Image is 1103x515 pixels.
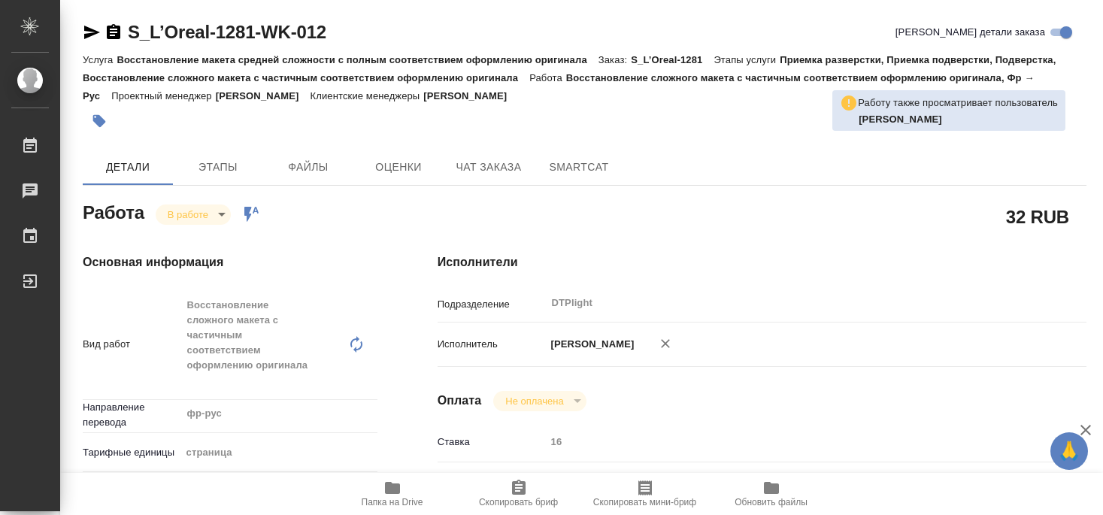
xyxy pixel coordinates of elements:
p: [PERSON_NAME] [216,90,311,101]
h4: Исполнители [438,253,1086,271]
span: Файлы [272,158,344,177]
span: Скопировать мини-бриф [593,497,696,507]
b: [PERSON_NAME] [859,114,942,125]
span: [PERSON_NAME] детали заказа [895,25,1045,40]
p: Заказ: [598,54,631,65]
div: RUB [546,468,1032,494]
p: [PERSON_NAME] [546,337,635,352]
a: S_L’Oreal-1281-WK-012 [128,22,326,42]
h2: Работа [83,198,144,225]
button: Скопировать мини-бриф [582,473,708,515]
p: Услуга [83,54,117,65]
p: S_L’Oreal-1281 [631,54,714,65]
button: Не оплачена [501,395,568,407]
p: Ставка [438,435,546,450]
p: Восстановление макета средней сложности с полным соответствием оформлению оригинала [117,54,598,65]
div: В работе [493,391,586,411]
span: Детали [92,158,164,177]
button: Скопировать ссылку [105,23,123,41]
span: Оценки [362,158,435,177]
button: Скопировать ссылку для ЯМессенджера [83,23,101,41]
button: Удалить исполнителя [649,327,682,360]
button: Папка на Drive [329,473,456,515]
span: Этапы [182,158,254,177]
button: 🙏 [1050,432,1088,470]
button: Скопировать бриф [456,473,582,515]
p: Клиентские менеджеры [311,90,424,101]
p: Работу также просматривает пользователь [858,95,1058,111]
button: Добавить тэг [83,105,116,138]
span: Чат заказа [453,158,525,177]
p: [PERSON_NAME] [423,90,518,101]
button: Обновить файлы [708,473,835,515]
span: Папка на Drive [362,497,423,507]
p: Работа [529,72,566,83]
p: Исполнитель [438,337,546,352]
h4: Основная информация [83,253,377,271]
div: В работе [156,204,231,225]
div: страница [181,440,377,465]
p: Этапы услуги [714,54,780,65]
p: Тарифные единицы [83,445,181,460]
input: Пустое поле [546,431,1032,453]
p: Подразделение [438,297,546,312]
span: SmartCat [543,158,615,177]
p: Направление перевода [83,400,181,430]
span: Скопировать бриф [479,497,558,507]
p: Проектный менеджер [111,90,215,101]
p: Вид работ [83,337,181,352]
button: В работе [163,208,213,221]
h2: 32 RUB [1006,204,1069,229]
span: Обновить файлы [735,497,808,507]
h4: Оплата [438,392,482,410]
span: 🙏 [1056,435,1082,467]
p: Крамник Артём [859,112,1058,127]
